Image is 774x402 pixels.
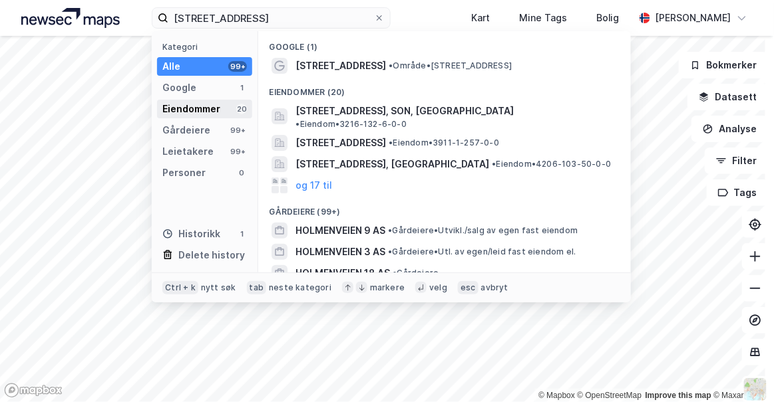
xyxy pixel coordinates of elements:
span: • [388,225,392,235]
div: Personer [162,165,206,181]
span: HOLMENVEIEN 18 AS [295,265,390,281]
div: 0 [236,167,247,178]
div: Google [162,80,196,96]
span: Område • [STREET_ADDRESS] [389,60,512,71]
div: markere [370,282,405,293]
span: HOLMENVEIEN 9 AS [295,223,385,239]
span: • [295,119,299,129]
span: [STREET_ADDRESS] [295,135,386,151]
div: 1 [236,229,247,239]
div: 20 [236,104,247,114]
span: Gårdeiere • Utvikl./salg av egen fast eiendom [388,225,578,236]
span: Gårdeiere [393,268,439,278]
button: Datasett [687,84,769,110]
button: Analyse [691,116,769,142]
div: Eiendommer [162,101,220,117]
span: Eiendom • 4206-103-50-0-0 [492,159,611,169]
div: neste kategori [269,282,331,293]
div: velg [429,282,447,293]
img: logo.a4113a55bc3d86da70a041830d287a7e.svg [21,8,120,28]
div: 99+ [228,125,247,136]
div: Mine Tags [519,10,567,26]
span: [STREET_ADDRESS] [295,58,386,74]
span: HOLMENVEIEN 3 AS [295,244,385,260]
div: [PERSON_NAME] [656,10,731,26]
div: Google (1) [258,31,631,55]
div: Delete history [178,247,245,263]
span: Gårdeiere • Utl. av egen/leid fast eiendom el. [388,247,576,257]
a: Mapbox [538,391,575,400]
div: Historikk [162,226,220,242]
button: og 17 til [295,177,332,193]
div: avbryt [481,282,508,293]
button: Tags [707,179,769,206]
div: Gårdeiere [162,122,210,138]
div: Eiendommer (20) [258,76,631,100]
div: Gårdeiere (99+) [258,196,631,220]
span: Eiendom • 3216-132-6-0-0 [295,119,407,130]
button: Bokmerker [679,52,769,78]
div: Alle [162,58,180,74]
div: tab [247,281,267,294]
div: 1 [236,82,247,93]
span: [STREET_ADDRESS], SON, [GEOGRAPHIC_DATA] [295,103,514,119]
span: • [393,268,397,278]
div: Ctrl + k [162,281,198,294]
span: • [492,159,496,169]
a: Improve this map [646,391,711,400]
a: Mapbox homepage [4,383,63,398]
div: 99+ [228,61,247,72]
div: Leietakere [162,144,214,159]
span: Eiendom • 3911-1-257-0-0 [389,138,499,148]
span: [STREET_ADDRESS], [GEOGRAPHIC_DATA] [295,156,489,172]
div: 99+ [228,146,247,157]
div: nytt søk [201,282,236,293]
div: esc [458,281,479,294]
span: • [389,60,393,70]
button: Filter [705,148,769,174]
div: Kategori [162,42,252,52]
span: • [389,138,393,148]
a: OpenStreetMap [578,391,642,400]
div: Kart [471,10,490,26]
div: Bolig [596,10,620,26]
iframe: Chat Widget [707,338,774,402]
span: • [388,247,392,256]
input: Søk på adresse, matrikkel, gårdeiere, leietakere eller personer [168,8,373,28]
